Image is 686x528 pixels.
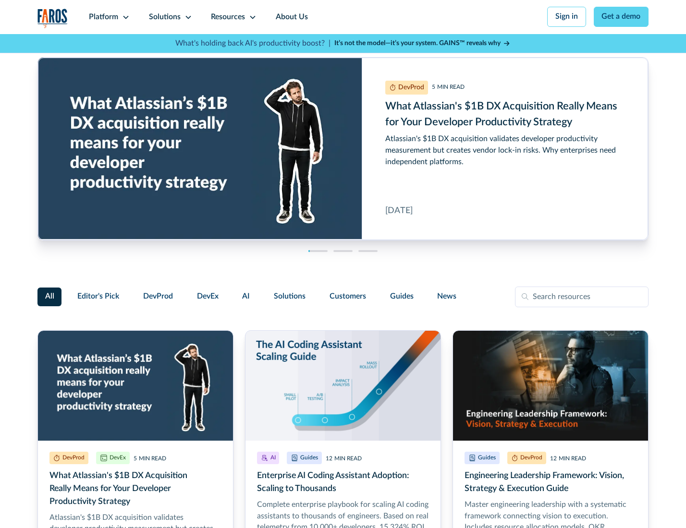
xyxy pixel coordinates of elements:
[38,331,233,441] img: Developer scratching his head on a blue background
[38,58,649,240] a: What Atlassian's $1B DX Acquisition Really Means for Your Developer Productivity Strategy
[594,7,649,27] a: Get a demo
[89,12,118,23] div: Platform
[77,291,119,302] span: Editor's Pick
[334,38,511,48] a: It’s not the model—it’s your system. GAINS™ reveals why
[515,287,649,308] input: Search resources
[453,331,648,441] img: Realistic image of an engineering leader at work
[45,291,54,302] span: All
[330,291,366,302] span: Customers
[197,291,219,302] span: DevEx
[334,40,501,47] strong: It’s not the model—it’s your system. GAINS™ reveals why
[245,331,441,441] img: Illustration of hockey stick-like scaling from pilot to mass rollout
[390,291,414,302] span: Guides
[175,38,331,49] p: What's holding back AI's productivity boost? |
[274,291,306,302] span: Solutions
[37,9,68,28] img: Logo of the analytics and reporting company Faros.
[211,12,245,23] div: Resources
[437,291,456,302] span: News
[37,287,649,308] form: Filter Form
[149,12,181,23] div: Solutions
[242,291,250,302] span: AI
[37,9,68,28] a: home
[547,7,586,27] a: Sign in
[38,58,649,240] div: cms-link
[143,291,173,302] span: DevProd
